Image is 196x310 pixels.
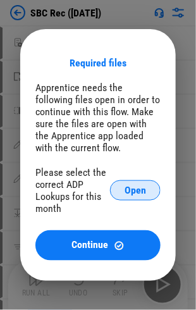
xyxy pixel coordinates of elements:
[110,180,161,201] button: Open
[35,82,161,154] div: Apprentice needs the following files open in order to continue with this flow. Make sure the file...
[125,185,146,195] span: Open
[70,57,126,69] div: Required files
[35,166,110,214] div: Please select the correct ADP Lookups for this month
[114,240,125,251] img: Continue
[72,240,109,251] span: Continue
[35,230,161,261] button: ContinueContinue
